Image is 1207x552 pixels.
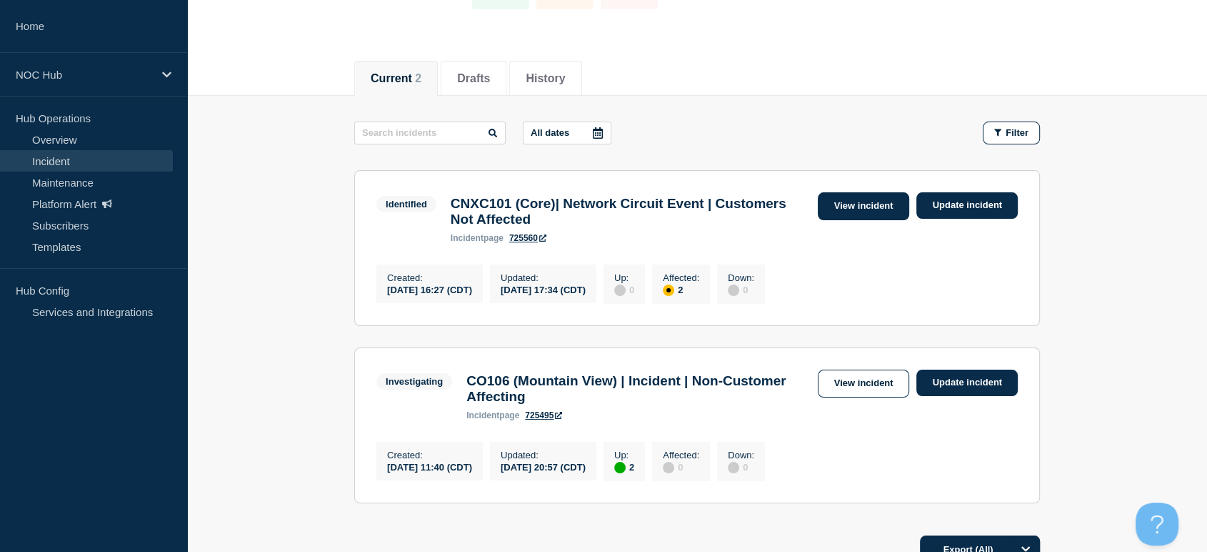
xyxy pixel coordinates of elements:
p: All dates [531,127,569,138]
div: disabled [663,462,674,473]
p: Up : [614,450,634,460]
div: 0 [663,460,699,473]
p: Affected : [663,450,699,460]
div: 0 [614,283,634,296]
div: [DATE] 11:40 (CDT) [387,460,472,473]
span: 2 [415,72,421,84]
p: Created : [387,272,472,283]
input: Search incidents [354,122,506,144]
div: disabled [728,285,739,296]
p: page [466,410,519,420]
div: affected [663,285,674,296]
button: Drafts [457,72,490,85]
div: 2 [614,460,634,473]
h3: CO106 (Mountain View) | Incident | Non-Customer Affecting [466,373,810,405]
button: History [526,72,565,85]
div: [DATE] 17:34 (CDT) [501,283,586,295]
a: 725560 [509,233,546,243]
p: Up : [614,272,634,283]
div: disabled [614,285,626,296]
div: disabled [728,462,739,473]
div: [DATE] 20:57 (CDT) [501,460,586,473]
p: Down : [728,450,754,460]
div: [DATE] 16:27 (CDT) [387,283,472,295]
button: Current 2 [371,72,421,85]
div: 0 [728,460,754,473]
div: 2 [663,283,699,296]
button: All dates [523,122,611,144]
a: 725495 [525,410,562,420]
p: NOC Hub [16,69,153,81]
div: 0 [728,283,754,296]
span: Investigating [376,373,452,390]
span: Identified [376,196,436,212]
a: Update incident [916,192,1018,219]
span: incident [451,233,484,243]
p: Down : [728,272,754,283]
button: Filter [983,122,1040,144]
div: up [614,462,626,473]
p: Updated : [501,272,586,283]
a: View incident [818,192,910,220]
p: Affected : [663,272,699,283]
span: incident [466,410,499,420]
h3: CNXC101 (Core)| Network Circuit Event | Customers Not Affected [451,196,811,227]
p: Updated : [501,450,586,460]
p: Created : [387,450,472,460]
iframe: Help Scout Beacon - Open [1136,503,1178,546]
p: page [451,233,504,243]
span: Filter [1006,127,1028,138]
a: View incident [818,370,910,398]
a: Update incident [916,370,1018,396]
